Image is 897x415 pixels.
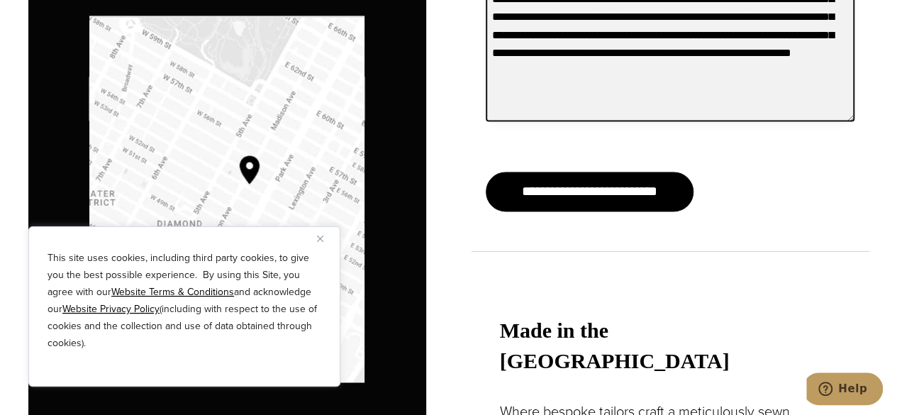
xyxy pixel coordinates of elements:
img: Google map with pin showing Alan David location at Madison Avenue & 53rd Street NY [89,16,364,382]
strong: Made in the [GEOGRAPHIC_DATA] [500,319,730,372]
img: Close [317,236,323,242]
a: Website Terms & Conditions [111,284,234,299]
button: Close [317,230,334,247]
p: This site uses cookies, including third party cookies, to give you the best possible experience. ... [48,250,321,352]
a: Map to Alan David Custom [89,16,364,382]
a: Website Privacy Policy [62,301,160,316]
iframe: Opens a widget where you can chat to one of our agents [806,372,883,408]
